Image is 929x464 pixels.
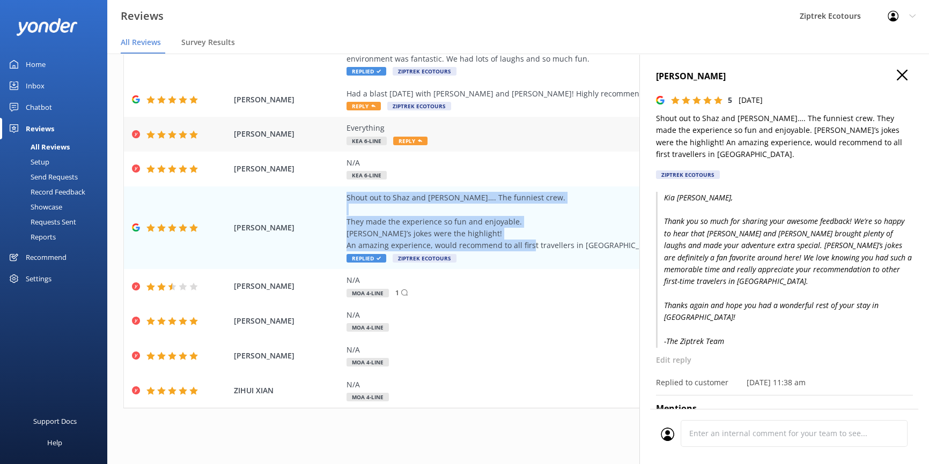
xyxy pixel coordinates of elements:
span: [PERSON_NAME] [234,163,341,175]
a: Send Requests [6,169,107,184]
p: Shout out to Shaz and [PERSON_NAME]…. The funniest crew. They made the experience so fun and enjo... [656,113,913,161]
span: [PERSON_NAME] [234,128,341,140]
span: Ziptrek Ecotours [393,254,456,263]
div: Recommend [26,246,67,268]
a: Showcase [6,199,107,214]
div: N/A [346,309,835,321]
div: Home [26,54,46,75]
h4: [PERSON_NAME] [656,70,913,84]
div: Inbox [26,75,45,96]
div: N/A [346,379,835,391]
span: Reply [346,102,381,110]
a: All Reviews [6,139,107,154]
div: Ziptrek Ecotours [656,170,720,179]
p: [DATE] [739,94,763,106]
span: [PERSON_NAME] [234,94,341,106]
div: Shout out to Shaz and [PERSON_NAME]…. The funniest crew. They made the experience so fun and enjo... [346,192,835,252]
div: Help [47,432,62,453]
span: Replied [346,67,386,76]
div: N/A [346,274,835,286]
span: 5 [728,95,732,105]
span: Kea 6-Line [346,171,387,179]
p: Replied to customer [656,377,728,388]
div: Reports [6,229,56,244]
div: Settings [26,268,51,289]
div: All Reviews [6,139,70,154]
div: Reviews [26,118,54,139]
span: ZIHUI XIAN [234,385,341,396]
div: Had a blast [DATE] with [PERSON_NAME] and [PERSON_NAME]! Highly recommend [346,88,835,100]
span: Kea 6-Line [346,137,387,145]
div: Everything [346,122,835,134]
span: Moa 4-Line [346,393,389,401]
div: Record Feedback [6,184,85,199]
a: Setup [6,154,107,169]
p: Edit reply [656,354,913,366]
span: [PERSON_NAME] [234,222,341,234]
div: Support Docs [33,410,77,432]
span: [PERSON_NAME] [234,350,341,362]
p: 1 [395,288,399,298]
span: [PERSON_NAME] [234,280,341,292]
div: Send Requests [6,169,78,184]
div: Showcase [6,199,62,214]
div: Chatbot [26,96,52,118]
p: Kia [PERSON_NAME], Thank you so much for sharing your awesome feedback! We’re so happy to hear th... [656,192,913,348]
a: Record Feedback [6,184,107,199]
div: Setup [6,154,49,169]
p: [DATE] 11:38 am [747,377,806,388]
div: N/A [346,344,835,356]
span: Replied [346,254,386,263]
h3: Reviews [121,8,164,25]
div: Requests Sent [6,214,76,229]
span: Ziptrek Ecotours [387,102,451,110]
a: Requests Sent [6,214,107,229]
span: Survey Results [181,37,235,48]
span: Moa 4-Line [346,289,389,297]
h4: Mentions [656,402,913,416]
span: [PERSON_NAME] [234,315,341,327]
span: Reply [393,137,427,145]
span: Moa 4-Line [346,358,389,366]
img: yonder-white-logo.png [16,18,78,36]
a: Reports [6,229,107,244]
img: user_profile.svg [661,428,674,441]
button: Close [897,70,908,81]
span: Ziptrek Ecotours [393,67,456,76]
span: All Reviews [121,37,161,48]
span: Moa 4-Line [346,323,389,332]
div: N/A [346,157,835,169]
